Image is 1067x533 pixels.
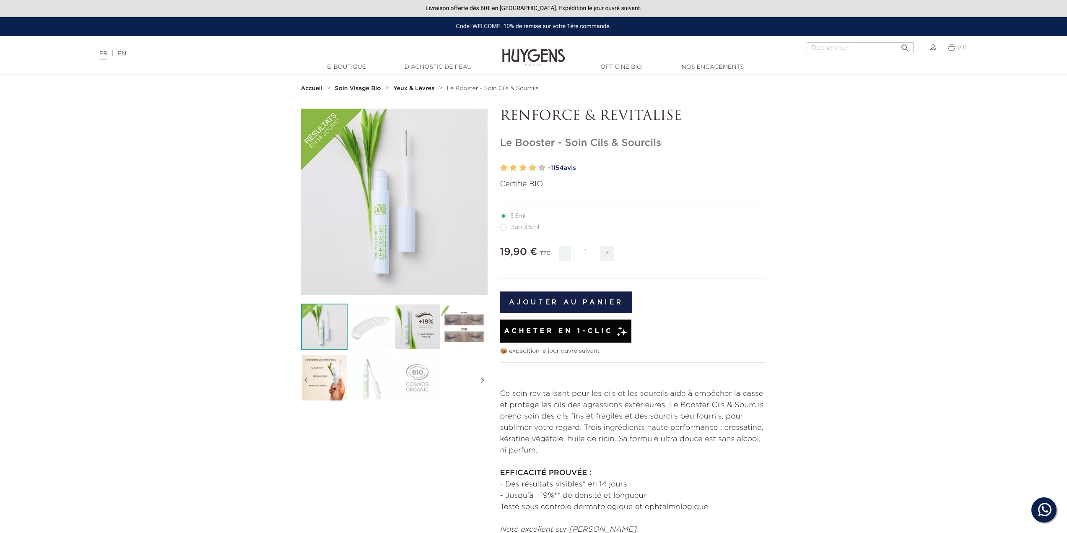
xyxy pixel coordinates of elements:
label: 3,5ml [500,213,536,219]
span: + [600,246,614,261]
a: Yeux & Lèvres [393,85,436,92]
strong: Soin Visage Bio [335,86,381,91]
p: Ce soin revitalisant pour les cils et les sourcils aide à empêcher la casse et protège les cils d... [500,388,766,456]
div: | [95,49,438,59]
a: Le Booster - Soin Cils & Sourcils [447,85,538,92]
a: Officine Bio [579,63,663,72]
p: 📦 expédition le jour ouvré suivant [500,347,766,356]
span: - [559,246,571,261]
a: Diagnostic de peau [396,63,480,72]
p: RENFORCE & REVITALISE [500,109,766,125]
strong: EFFICACITÉ PROUVÉE : [500,469,592,477]
label: 5 [538,162,546,174]
span: (0) [958,44,967,50]
img: Huygens [502,35,565,68]
input: Rechercher [807,42,914,53]
button: Ajouter au panier [500,291,632,313]
img: Le Booster - Soin Cils & Sourcils [301,304,348,350]
i:  [301,359,311,401]
label: 3 [519,162,527,174]
div: TTC [540,244,550,267]
a: Accueil [301,85,325,92]
p: - Des résultats visibles* en 14 jours - Jusqu'à +19%** de densité et longueur Testé sous contrôle... [500,479,766,513]
button:  [898,40,913,51]
a: EN [118,51,126,57]
p: Certifié BIO [500,179,766,190]
a: Nos engagements [671,63,755,72]
i:  [478,359,488,401]
a: FR [99,51,107,60]
label: 2 [509,162,517,174]
span: 19,90 € [500,247,537,257]
label: 1 [500,162,508,174]
strong: Accueil [301,86,323,91]
span: 1154 [550,165,563,171]
i:  [900,41,910,51]
a: -1154avis [548,162,766,174]
label: Duo 3,5ml [500,224,550,231]
strong: Yeux & Lèvres [393,86,434,91]
label: 4 [529,162,536,174]
a: Soin Visage Bio [335,85,383,92]
h1: Le Booster - Soin Cils & Sourcils [500,137,766,149]
span: Le Booster - Soin Cils & Sourcils [447,86,538,91]
a: E-Boutique [305,63,389,72]
input: Quantité [573,246,598,260]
